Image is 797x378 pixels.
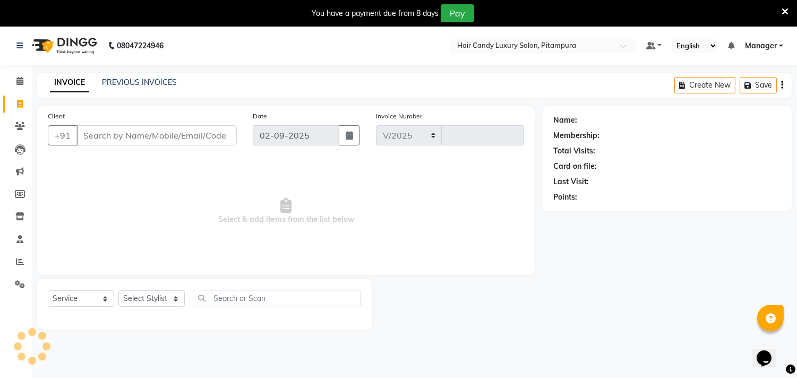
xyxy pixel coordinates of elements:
span: Manager [745,40,777,51]
b: 08047224946 [117,31,164,61]
button: Create New [674,77,735,93]
button: +91 [48,125,78,145]
label: Invoice Number [376,111,422,121]
label: Client [48,111,65,121]
button: Save [740,77,777,93]
div: You have a payment due from 8 days [312,8,439,19]
input: Search by Name/Mobile/Email/Code [76,125,237,145]
span: Select & add items from the list below [48,158,524,264]
a: INVOICE [50,73,89,92]
label: Date [253,111,267,121]
div: Card on file: [553,161,597,172]
div: Points: [553,192,577,203]
div: Last Visit: [553,176,589,187]
iframe: chat widget [752,336,786,367]
div: Name: [553,115,577,126]
div: Total Visits: [553,145,595,157]
input: Search or Scan [193,290,361,306]
div: Membership: [553,130,599,141]
a: PREVIOUS INVOICES [102,78,177,87]
button: Pay [441,4,474,22]
img: logo [27,31,100,61]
